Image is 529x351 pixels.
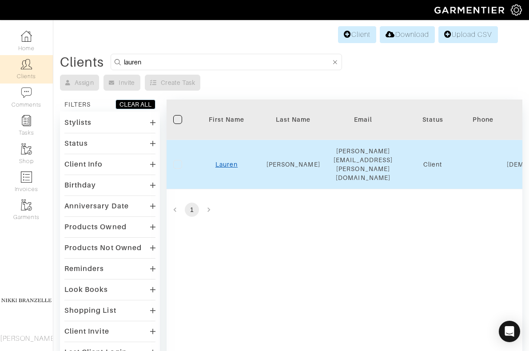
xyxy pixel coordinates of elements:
img: garments-icon-b7da505a4dc4fd61783c78ac3ca0ef83fa9d6f193b1c9dc38574b1d14d53ca28.png [21,199,32,211]
div: Anniversary Date [64,202,129,211]
img: comment-icon-a0a6a9ef722e966f86d9cbdc48e553b5cf19dbc54f86b18d962a5391bc8f6eb6.png [21,87,32,98]
a: Upload CSV [438,26,498,43]
div: Shopping List [64,306,116,315]
nav: pagination navigation [167,203,522,217]
button: CLEAR ALL [115,100,155,109]
th: Toggle SortBy [193,100,260,140]
button: page 1 [185,203,199,217]
th: Toggle SortBy [260,100,327,140]
div: Client Invite [64,327,109,336]
div: CLEAR ALL [119,100,151,109]
img: gear-icon-white-bd11855cb880d31180b6d7d6211b90ccbf57a29d726f0c71d8c61bd08dd39cc2.png [511,4,522,16]
img: garmentier-logo-header-white-b43fb05a5012e4ada735d5af1a66efaba907eab6374d6393d1fbf88cb4ef424d.png [430,2,511,18]
img: orders-icon-0abe47150d42831381b5fb84f609e132dff9fe21cb692f30cb5eec754e2cba89.png [21,172,32,183]
div: Stylists [64,118,91,127]
img: garments-icon-b7da505a4dc4fd61783c78ac3ca0ef83fa9d6f193b1c9dc38574b1d14d53ca28.png [21,144,32,155]
img: dashboard-icon-dbcd8f5a0b271acd01030246c82b418ddd0df26cd7fceb0bd07c9910d44c42f6.png [21,31,32,42]
a: Lauren [215,161,238,168]
div: Reminders [64,264,104,273]
div: Clients [60,58,104,67]
div: Email [334,115,393,124]
input: Search by name, email, phone, city, or state [124,56,331,68]
img: reminder-icon-8004d30b9f0a5d33ae49ab947aed9ed385cf756f9e5892f1edd6e32f2345188e.png [21,115,32,126]
div: First Name [200,115,253,124]
div: Phone [473,115,493,124]
a: [PERSON_NAME] [266,161,320,168]
div: Products Owned [64,223,127,231]
div: [PERSON_NAME][EMAIL_ADDRESS][PERSON_NAME][DOMAIN_NAME] [334,147,393,182]
th: Toggle SortBy [399,100,466,140]
div: Last Name [266,115,320,124]
a: Client [338,26,376,43]
a: Download [380,26,434,43]
div: Birthday [64,181,96,190]
div: Client Info [64,160,103,169]
div: Look Books [64,285,108,294]
div: Status [406,115,459,124]
img: clients-icon-6bae9207a08558b7cb47a8932f037763ab4055f8c8b6bfacd5dc20c3e0201464.png [21,59,32,70]
div: Client [406,160,459,169]
div: Products Not Owned [64,243,142,252]
div: Status [64,139,88,148]
div: Open Intercom Messenger [499,321,520,342]
div: FILTERS [64,100,91,109]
